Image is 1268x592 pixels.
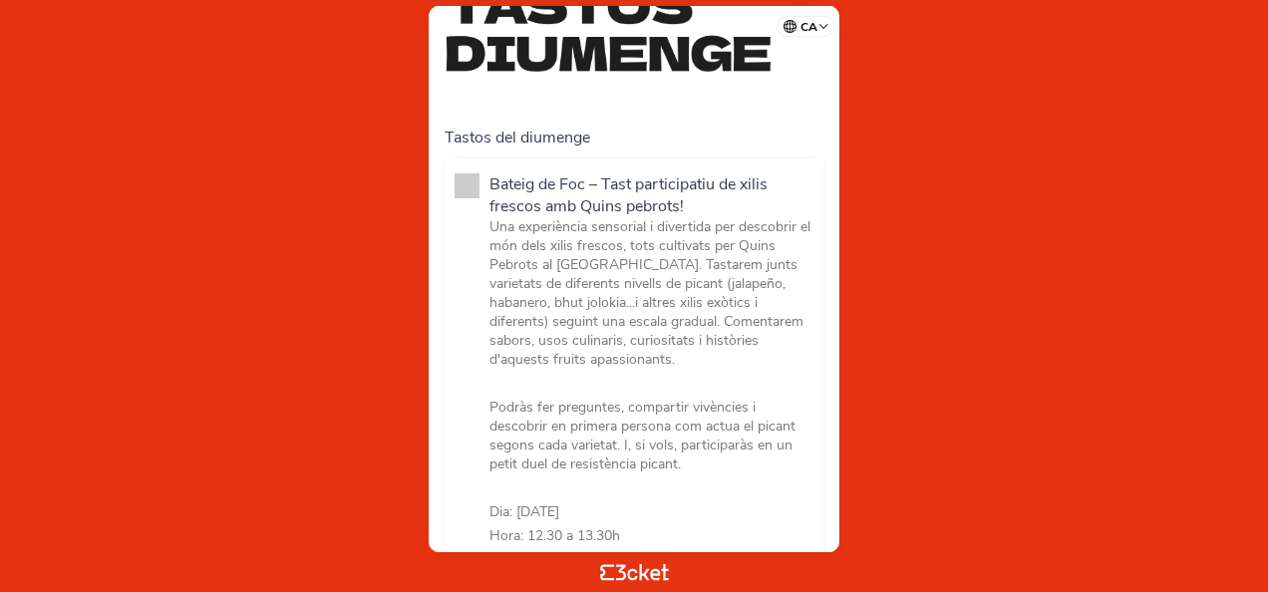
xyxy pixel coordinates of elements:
p: Tastos del diumenge [445,127,823,148]
p: Hora: 12.30 a 13.30h [489,526,813,545]
p: Bateig de Foc – Tast participatiu de xilis frescos amb Quins pebrots! [489,173,813,217]
p: Podràs fer preguntes, compartir vivències i descobrir en primera persona com actua el picant sego... [489,398,813,473]
p: Una experiència sensorial i divertida per descobrir el món dels xilis frescos, tots cultivats per... [489,217,813,369]
p: Dia: [DATE] [489,502,813,521]
p: Espai: Sala Tastos (Planta 0) [489,550,813,569]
